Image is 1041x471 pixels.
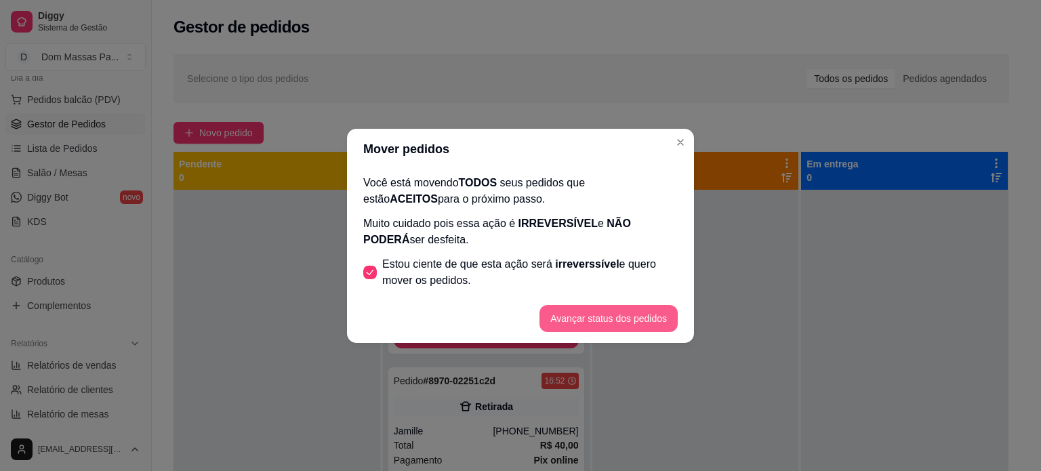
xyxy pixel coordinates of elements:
span: ACEITOS [390,193,438,205]
p: Muito cuidado pois essa ação é e ser desfeita. [363,216,678,248]
button: Avançar status dos pedidos [539,305,678,332]
p: Você está movendo seus pedidos que estão para o próximo passo. [363,175,678,207]
span: TODOS [459,177,497,188]
span: irreverssível [555,258,619,270]
span: IRREVERSÍVEL [518,218,598,229]
button: Close [670,131,691,153]
span: Estou ciente de que esta ação será e quero mover os pedidos. [382,256,678,289]
span: NÃO PODERÁ [363,218,631,245]
header: Mover pedidos [347,129,694,169]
